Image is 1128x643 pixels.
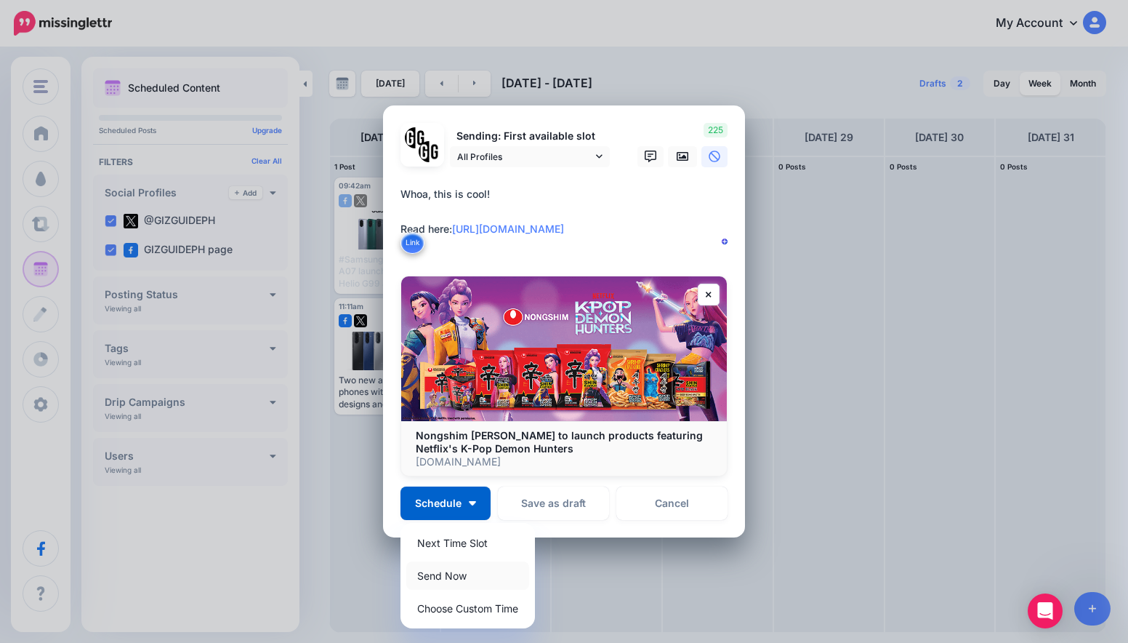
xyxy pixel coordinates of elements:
a: All Profiles [450,146,610,167]
button: Link [400,232,424,254]
img: JT5sWCfR-79925.png [419,141,440,162]
a: Send Now [406,562,529,590]
div: Open Intercom Messenger [1028,594,1063,628]
img: 353459792_649996473822713_4483302954317148903_n-bsa138318.png [405,127,426,148]
a: Choose Custom Time [406,594,529,623]
span: 225 [704,123,728,137]
img: Nongshim Shin Ramyun to launch products featuring Netflix's K-Pop Demon Hunters [401,276,727,421]
button: Save as draft [498,487,609,520]
img: arrow-down-white.png [469,501,476,506]
textarea: To enrich screen reader interactions, please activate Accessibility in Grammarly extension settings [400,185,735,255]
div: Schedule [400,523,535,628]
button: Schedule [400,487,491,520]
div: Whoa, this is cool! Read here: [400,185,735,238]
span: Schedule [415,498,462,508]
b: Nongshim [PERSON_NAME] to launch products featuring Netflix's K-Pop Demon Hunters [416,429,703,455]
a: Cancel [616,487,728,520]
a: Next Time Slot [406,529,529,557]
span: All Profiles [457,149,592,164]
p: [DOMAIN_NAME] [416,455,712,468]
p: Sending: First available slot [450,128,610,145]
